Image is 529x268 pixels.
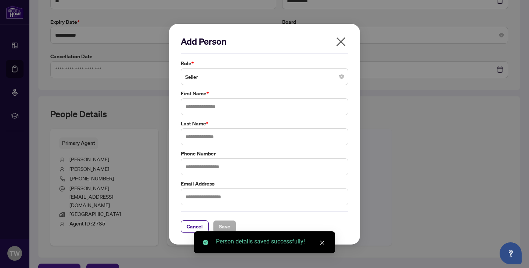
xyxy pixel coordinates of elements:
button: Open asap [500,242,522,264]
a: Close [318,239,326,247]
span: close-circle [339,74,344,79]
span: check-circle [203,240,208,245]
span: Seller [185,70,344,84]
span: close [320,240,325,245]
button: Cancel [181,220,209,232]
label: First Name [181,89,348,98]
span: close [335,36,347,48]
span: Cancel [187,220,203,232]
label: Last Name [181,120,348,128]
h2: Add Person [181,36,348,47]
button: Save [213,220,236,232]
label: Email Address [181,179,348,187]
div: Person details saved successfully! [216,237,326,246]
label: Role [181,59,348,67]
label: Phone Number [181,149,348,157]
